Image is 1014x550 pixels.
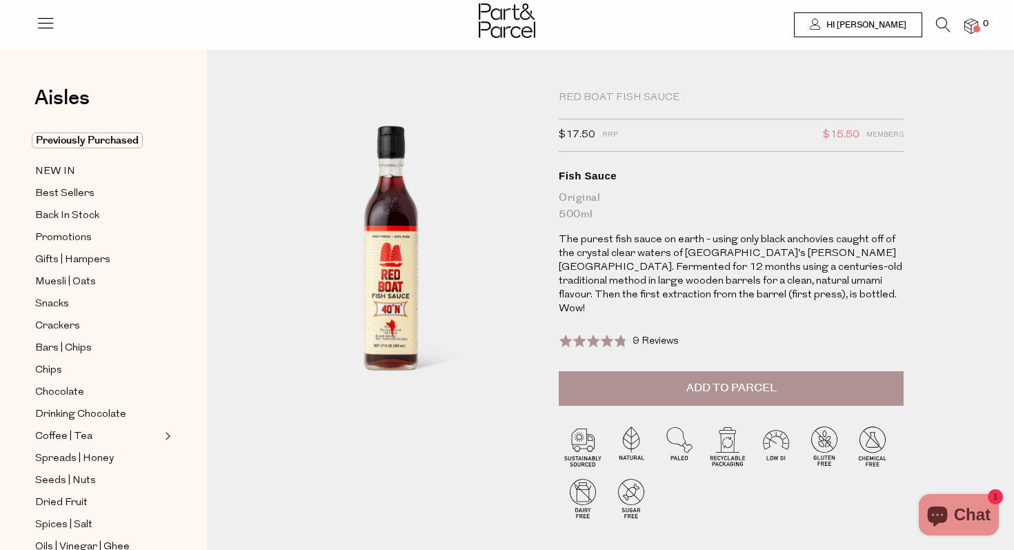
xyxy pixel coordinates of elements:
[35,251,161,268] a: Gifts | Hampers
[35,317,161,335] a: Crackers
[35,185,161,202] a: Best Sellers
[559,422,607,470] img: P_P-ICONS-Live_Bec_V11_Sustainable_Sourced.svg
[704,422,752,470] img: P_P-ICONS-Live_Bec_V11_Recyclable_Packaging.svg
[848,422,897,470] img: P_P-ICONS-Live_Bec_V11_Chemical_Free.svg
[35,186,95,202] span: Best Sellers
[35,384,161,401] a: Chocolate
[35,516,161,533] a: Spices | Salt
[161,428,171,444] button: Expand/Collapse Coffee | Tea
[35,362,62,379] span: Chips
[559,371,904,406] button: Add to Parcel
[655,422,704,470] img: P_P-ICONS-Live_Bec_V11_Paleo.svg
[35,230,92,246] span: Promotions
[35,229,161,246] a: Promotions
[35,273,161,291] a: Muesli | Oats
[559,190,904,223] div: Original 500ml
[34,83,90,113] span: Aisles
[35,318,80,335] span: Crackers
[35,362,161,379] a: Chips
[35,428,161,445] a: Coffee | Tea
[633,336,679,346] span: 9 Reviews
[686,380,777,396] span: Add to Parcel
[35,164,75,180] span: NEW IN
[35,274,96,291] span: Muesli | Oats
[964,19,978,33] a: 0
[35,340,92,357] span: Bars | Chips
[35,451,114,467] span: Spreads | Honey
[35,406,161,423] a: Drinking Chocolate
[35,450,161,467] a: Spreads | Honey
[794,12,922,37] a: Hi [PERSON_NAME]
[35,132,161,149] a: Previously Purchased
[35,384,84,401] span: Chocolate
[35,517,92,533] span: Spices | Salt
[479,3,535,38] img: Part&Parcel
[35,494,161,511] a: Dried Fruit
[915,494,1003,539] inbox-online-store-chat: Shopify online store chat
[866,126,904,144] span: Members
[35,252,110,268] span: Gifts | Hampers
[35,163,161,180] a: NEW IN
[752,422,800,470] img: P_P-ICONS-Live_Bec_V11_Low_Gi.svg
[35,295,161,313] a: Snacks
[35,473,96,489] span: Seeds | Nuts
[248,91,538,433] img: Fish Sauce
[559,474,607,522] img: P_P-ICONS-Live_Bec_V11_Dairy_Free.svg
[35,207,161,224] a: Back In Stock
[35,208,99,224] span: Back In Stock
[607,474,655,522] img: P_P-ICONS-Live_Bec_V11_Sugar_Free.svg
[559,91,904,105] div: Red Boat Fish Sauce
[35,406,126,423] span: Drinking Chocolate
[607,422,655,470] img: P_P-ICONS-Live_Bec_V11_Natural.svg
[32,132,143,148] span: Previously Purchased
[559,169,904,183] div: Fish Sauce
[35,472,161,489] a: Seeds | Nuts
[35,429,92,445] span: Coffee | Tea
[34,88,90,122] a: Aisles
[980,18,992,30] span: 0
[823,126,859,144] span: $15.50
[559,233,904,316] p: The purest fish sauce on earth - using only black anchovies caught off of the crystal clear water...
[800,422,848,470] img: P_P-ICONS-Live_Bec_V11_Gluten_Free.svg
[559,126,595,144] span: $17.50
[823,19,906,31] span: Hi [PERSON_NAME]
[35,340,161,357] a: Bars | Chips
[35,495,88,511] span: Dried Fruit
[602,126,618,144] span: RRP
[35,296,69,313] span: Snacks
